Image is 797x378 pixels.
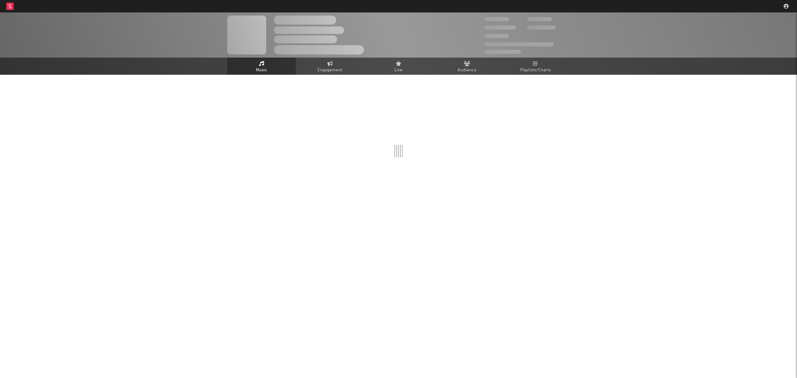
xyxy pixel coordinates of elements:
[433,58,501,75] a: Audience
[394,67,403,74] span: Live
[527,17,552,21] span: 100,000
[527,26,556,30] span: 1,000,000
[484,42,554,46] span: 50,000,000 Monthly Listeners
[520,67,551,74] span: Playlists/Charts
[501,58,570,75] a: Playlists/Charts
[364,58,433,75] a: Live
[296,58,364,75] a: Engagement
[484,34,509,38] span: 100,000
[484,17,509,21] span: 300,000
[256,67,267,74] span: Music
[484,50,521,54] span: Jump Score: 85.0
[484,26,516,30] span: 50,000,000
[458,67,477,74] span: Audience
[227,58,296,75] a: Music
[318,67,342,74] span: Engagement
